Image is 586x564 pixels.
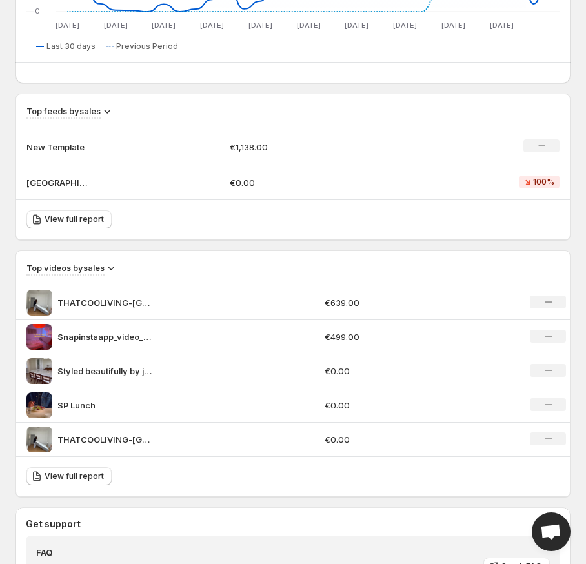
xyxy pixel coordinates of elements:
[200,21,224,30] text: [DATE]
[297,21,321,30] text: [DATE]
[26,392,52,418] img: SP Lunch
[26,290,52,316] img: THATCOOLIVING-JAPAN-BED-KARUP
[57,330,154,343] p: Snapinstaapp_video_AQNNswUs0u2WKQWRpeyUD-Lldz15e8lBwWJPauGxVt3vO2EbcbspbGXtDyHUxrf0tEQp4VdXupVXOM...
[325,433,472,446] p: €0.00
[116,41,178,52] span: Previous Period
[152,21,176,30] text: [DATE]
[26,105,101,117] h3: Top feeds by sales
[441,21,465,30] text: [DATE]
[57,296,154,309] p: THATCOOLIVING-[GEOGRAPHIC_DATA]-BED-KARUP
[325,365,472,378] p: €0.00
[26,176,91,189] p: [GEOGRAPHIC_DATA] Bed Feed
[532,512,571,551] div: Open chat
[26,518,81,530] h3: Get support
[325,330,472,343] p: €499.00
[248,21,272,30] text: [DATE]
[230,176,412,189] p: €0.00
[490,21,514,30] text: [DATE]
[26,261,105,274] h3: Top videos by sales
[26,324,52,350] img: Snapinstaapp_video_AQNNswUs0u2WKQWRpeyUD-Lldz15e8lBwWJPauGxVt3vO2EbcbspbGXtDyHUxrf0tEQp4VdXupVXOM...
[230,141,412,154] p: €1,138.00
[45,471,104,481] span: View full report
[26,210,112,228] a: View full report
[46,41,96,52] span: Last 30 days
[533,177,554,187] span: 100%
[56,21,79,30] text: [DATE]
[325,399,472,412] p: €0.00
[393,21,417,30] text: [DATE]
[57,433,154,446] p: THATCOOLIVING-[GEOGRAPHIC_DATA]-BED-KARUP
[345,21,369,30] text: [DATE]
[35,6,40,15] text: 0
[104,21,128,30] text: [DATE]
[57,399,154,412] p: SP Lunch
[26,467,112,485] a: View full report
[325,296,472,309] p: €639.00
[26,427,52,452] img: THATCOOLIVING-JAPAN-BED-KARUP
[36,546,320,559] h4: FAQ
[57,365,154,378] p: Styled beautifully by julesbyjules this [GEOGRAPHIC_DATA]-inspired dining set is made for long di...
[26,358,52,384] img: Styled beautifully by julesbyjules this Chandigarh-inspired dining set is made for long dinners a...
[26,141,91,154] p: New Template
[45,214,104,225] span: View full report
